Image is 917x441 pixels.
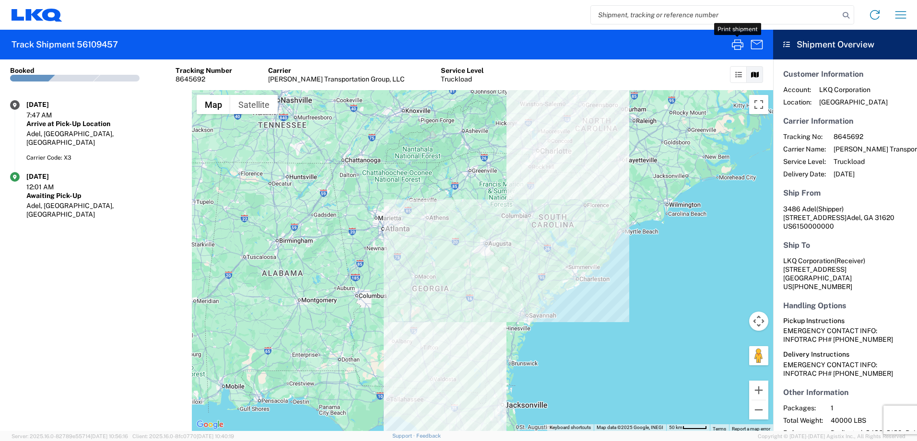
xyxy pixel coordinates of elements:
span: Server: 2025.16.0-82789e55714 [12,433,128,439]
span: Location: [783,98,811,106]
input: Shipment, tracking or reference number [591,6,839,24]
address: [GEOGRAPHIC_DATA] US [783,256,907,291]
button: Show satellite imagery [230,95,278,114]
span: [GEOGRAPHIC_DATA] [819,98,888,106]
div: [PERSON_NAME] Transportation Group, LLC [268,75,405,83]
h5: Customer Information [783,70,907,79]
span: LKQ Corporation [819,85,888,94]
address: Adel, GA 31620 US [783,205,907,231]
span: [STREET_ADDRESS] [783,214,846,221]
span: (Shipper) [816,205,844,213]
h6: Delivery Instructions [783,350,907,359]
span: 50 km [669,425,682,430]
button: Zoom in [749,381,768,400]
h6: Pickup Instructions [783,317,907,325]
span: Tracking No: [783,132,826,141]
div: 7:47 AM [26,111,74,119]
img: Google [194,418,226,431]
div: EMERGENCY CONTACT INFO: INFOTRAC PH# [PHONE_NUMBER] [783,326,907,344]
div: [DATE] [26,172,74,181]
a: Support [392,433,416,439]
a: Report a map error [732,426,770,431]
div: Service Level [441,66,484,75]
span: Packages: [783,404,823,412]
header: Shipment Overview [773,30,917,59]
div: Adel, [GEOGRAPHIC_DATA], [GEOGRAPHIC_DATA] [26,201,182,219]
button: Keyboard shortcuts [550,424,591,431]
div: 8645692 [176,75,232,83]
a: Open this area in Google Maps (opens a new window) [194,418,226,431]
a: Feedback [416,433,441,439]
h5: Handling Options [783,301,907,310]
div: Booked [10,66,35,75]
span: Total Weight: [783,416,823,425]
div: [DATE] [26,100,74,109]
button: Show street map [197,95,230,114]
div: Carrier [268,66,405,75]
h5: Other Information [783,388,907,397]
div: EMERGENCY CONTACT INFO: INFOTRAC PH# [PHONE_NUMBER] [783,360,907,378]
button: Zoom out [749,400,768,419]
span: Reference: [783,429,823,437]
span: Client: 2025.16.0-8fc0770 [132,433,234,439]
div: Adel, [GEOGRAPHIC_DATA], [GEOGRAPHIC_DATA] [26,129,182,147]
span: Service Level: [783,157,826,166]
span: Delivery Date: [783,170,826,178]
span: Carrier Name: [783,145,826,153]
span: Copyright © [DATE]-[DATE] Agistix Inc., All Rights Reserved [758,432,905,441]
button: Toggle fullscreen view [749,95,768,114]
button: Map Scale: 50 km per 47 pixels [666,424,710,431]
span: Map data ©2025 Google, INEGI [597,425,663,430]
div: Truckload [441,75,484,83]
button: Drag Pegman onto the map to open Street View [749,346,768,365]
span: [PHONE_NUMBER] [792,283,852,290]
span: LKQ Corporation [STREET_ADDRESS] [783,257,865,273]
span: [DATE] 10:56:16 [91,433,128,439]
span: 6150000000 [792,222,834,230]
span: (Receiver) [835,257,865,265]
span: 3486 Adel [783,205,816,213]
span: [DATE] 10:40:19 [197,433,234,439]
button: Map camera controls [749,312,768,331]
span: Account: [783,85,811,94]
div: Carrier Code: X3 [26,153,182,162]
h2: Track Shipment 56109457 [12,39,118,50]
a: Terms [713,426,726,431]
h5: Ship From [783,188,907,197]
div: Tracking Number [176,66,232,75]
h5: Carrier Information [783,116,907,126]
div: Awaiting Pick-Up [26,191,182,200]
h5: Ship To [783,241,907,250]
div: 12:01 AM [26,183,74,191]
div: Arrive at Pick-Up Location [26,119,182,128]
